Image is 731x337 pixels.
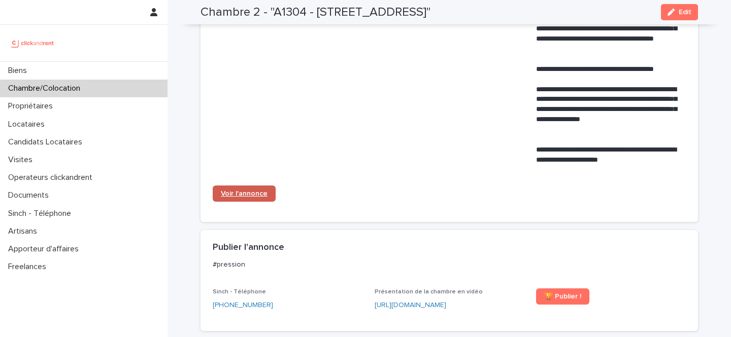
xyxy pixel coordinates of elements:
ringoverc2c-number-84e06f14122c: [PHONE_NUMBER] [213,302,273,309]
p: Artisans [4,227,45,236]
ringoverc2c-84e06f14122c: Call with Ringover [213,302,273,309]
a: [PHONE_NUMBER] [213,300,273,311]
p: Freelances [4,262,54,272]
p: Biens [4,66,35,76]
h2: Chambre 2 - "A1304 - [STREET_ADDRESS]" [201,5,430,20]
p: Locataires [4,120,53,129]
a: Voir l'annonce [213,185,276,202]
button: Edit [661,4,698,20]
span: 🏆 Publier ! [544,293,581,300]
p: Apporteur d'affaires [4,244,87,254]
p: Propriétaires [4,101,61,111]
p: Visites [4,155,41,165]
span: Sinch - Téléphone [213,289,266,295]
img: UCB0brd3T0yccxBKYDjQ [8,33,57,53]
h2: Publier l'annonce [213,242,284,253]
p: Documents [4,191,57,200]
a: [URL][DOMAIN_NAME] [375,302,446,309]
p: Candidats Locataires [4,137,90,147]
p: #pression [213,260,682,269]
span: Présentation de la chambre en vidéo [375,289,483,295]
p: Operateurs clickandrent [4,173,101,182]
p: Chambre/Colocation [4,84,88,93]
span: Voir l'annonce [221,190,268,197]
span: Edit [679,9,691,16]
p: Sinch - Téléphone [4,209,79,218]
a: 🏆 Publier ! [536,288,589,305]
